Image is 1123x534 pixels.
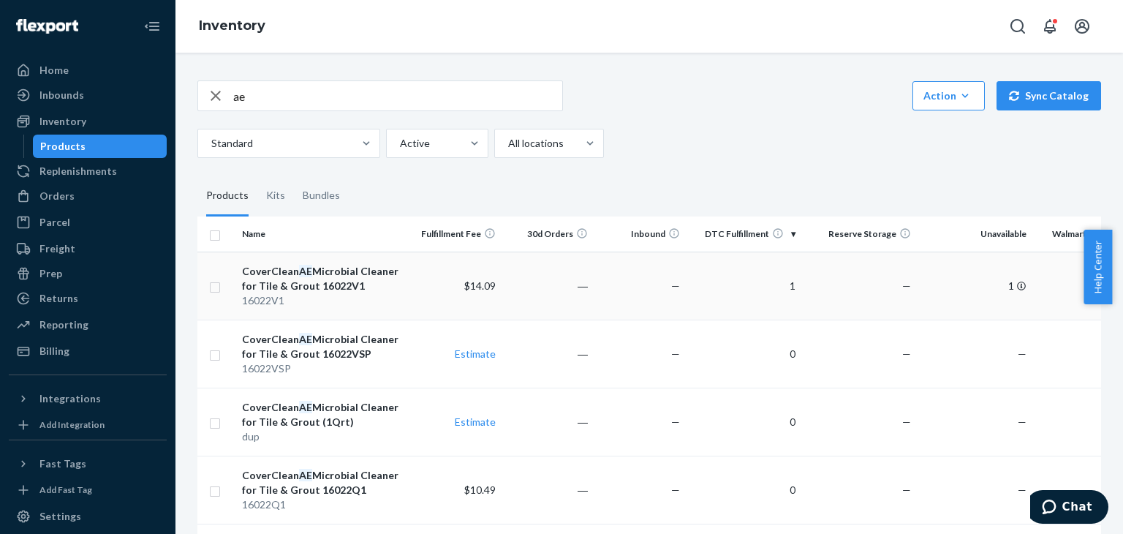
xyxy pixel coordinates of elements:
[1030,490,1108,527] iframe: Opens a widget where you can chat to one of our agents
[266,176,285,217] div: Kits
[502,217,594,252] th: 30d Orders
[502,456,594,524] td: ―
[299,333,312,345] em: AE
[409,217,501,252] th: Fulfillment Fee
[1018,415,1026,428] span: —
[902,415,911,428] span: —
[9,416,167,434] a: Add Integration
[39,317,88,332] div: Reporting
[39,63,69,78] div: Home
[39,164,117,178] div: Replenishments
[464,484,496,496] span: $10.49
[299,469,312,481] em: AE
[917,252,1032,320] td: 1
[917,217,1032,252] th: Unavailable
[233,81,562,110] input: Search inventory by name or sku
[242,497,404,512] div: 16022Q1
[9,287,167,310] a: Returns
[1018,484,1026,496] span: —
[39,344,69,358] div: Billing
[686,388,801,456] td: 0
[39,291,78,306] div: Returns
[40,139,86,154] div: Products
[299,265,312,277] em: AE
[1084,230,1112,304] button: Help Center
[686,217,801,252] th: DTC Fulfillment
[502,320,594,388] td: ―
[686,252,801,320] td: 1
[671,347,680,360] span: —
[236,217,409,252] th: Name
[455,347,496,360] a: Estimate
[594,217,686,252] th: Inbound
[502,252,594,320] td: ―
[9,83,167,107] a: Inbounds
[39,391,101,406] div: Integrations
[39,456,86,471] div: Fast Tags
[801,217,917,252] th: Reserve Storage
[39,241,75,256] div: Freight
[686,320,801,388] td: 0
[242,400,404,429] div: CoverClean Microbial Cleaner for Tile & Grout (1Qrt)
[997,81,1101,110] button: Sync Catalog
[137,12,167,41] button: Close Navigation
[39,484,92,496] div: Add Fast Tag
[242,429,404,444] div: dup
[9,481,167,499] a: Add Fast Tag
[9,59,167,82] a: Home
[39,215,70,230] div: Parcel
[9,110,167,133] a: Inventory
[242,332,404,361] div: CoverClean Microbial Cleaner for Tile & Grout 16022VSP
[671,415,680,428] span: —
[1035,12,1065,41] button: Open notifications
[455,415,496,428] a: Estimate
[242,293,404,308] div: 16022V1
[299,401,312,413] em: AE
[1067,12,1097,41] button: Open account menu
[242,361,404,376] div: 16022VSP
[1018,347,1026,360] span: —
[9,211,167,234] a: Parcel
[187,5,277,48] ol: breadcrumbs
[39,418,105,431] div: Add Integration
[671,279,680,292] span: —
[9,339,167,363] a: Billing
[9,505,167,528] a: Settings
[210,136,211,151] input: Standard
[33,135,167,158] a: Products
[39,189,75,203] div: Orders
[9,387,167,410] button: Integrations
[39,114,86,129] div: Inventory
[39,266,62,281] div: Prep
[923,89,974,103] div: Action
[9,262,167,285] a: Prep
[902,279,911,292] span: —
[9,184,167,208] a: Orders
[9,237,167,260] a: Freight
[902,484,911,496] span: —
[39,88,84,102] div: Inbounds
[303,176,340,217] div: Bundles
[206,176,249,217] div: Products
[199,18,265,34] a: Inventory
[902,347,911,360] span: —
[464,279,496,292] span: $14.09
[686,456,801,524] td: 0
[39,509,81,524] div: Settings
[9,159,167,183] a: Replenishments
[912,81,985,110] button: Action
[507,136,508,151] input: All locations
[242,264,404,293] div: CoverClean Microbial Cleaner for Tile & Grout 16022V1
[671,484,680,496] span: —
[9,452,167,475] button: Fast Tags
[502,388,594,456] td: ―
[242,468,404,497] div: CoverClean Microbial Cleaner for Tile & Grout 16022Q1
[1003,12,1032,41] button: Open Search Box
[16,19,78,34] img: Flexport logo
[9,313,167,336] a: Reporting
[398,136,400,151] input: Active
